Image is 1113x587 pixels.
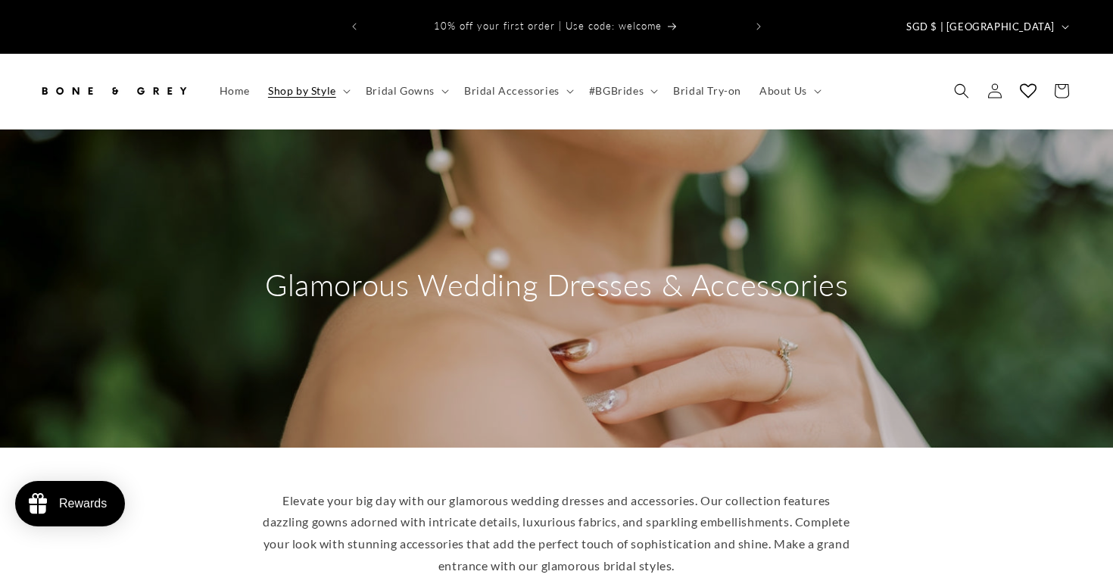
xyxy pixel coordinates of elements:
[945,74,978,108] summary: Search
[357,75,455,107] summary: Bridal Gowns
[455,75,580,107] summary: Bridal Accessories
[589,84,644,98] span: #BGBrides
[742,12,775,41] button: Next announcement
[210,75,259,107] a: Home
[580,75,664,107] summary: #BGBrides
[265,265,848,304] h2: Glamorous Wedding Dresses & Accessories
[259,75,357,107] summary: Shop by Style
[464,84,560,98] span: Bridal Accessories
[664,75,750,107] a: Bridal Try-on
[268,84,336,98] span: Shop by Style
[759,84,807,98] span: About Us
[750,75,828,107] summary: About Us
[38,74,189,108] img: Bone and Grey Bridal
[673,84,741,98] span: Bridal Try-on
[906,20,1055,35] span: SGD $ | [GEOGRAPHIC_DATA]
[59,497,107,511] div: Rewards
[220,84,250,98] span: Home
[338,12,371,41] button: Previous announcement
[434,20,662,32] span: 10% off your first order | Use code: welcome
[366,84,435,98] span: Bridal Gowns
[33,69,195,114] a: Bone and Grey Bridal
[897,12,1075,41] button: SGD $ | [GEOGRAPHIC_DATA]
[261,490,852,577] p: Elevate your big day with our glamorous wedding dresses and accessories. Our collection features ...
